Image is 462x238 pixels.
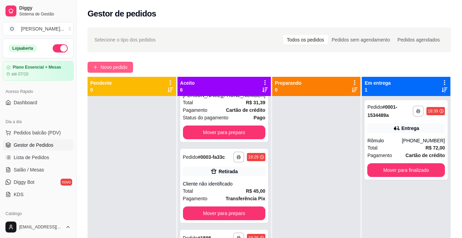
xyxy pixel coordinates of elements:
[367,137,402,144] div: Rômulo
[246,100,265,105] strong: R$ 31,39
[183,187,193,195] span: Total
[94,36,156,44] span: Selecione o tipo dos pedidos
[13,65,61,70] article: Plano Essencial + Mesas
[183,126,265,139] button: Mover para preparo
[367,104,382,110] span: Pedido
[183,180,265,187] div: Cliente não identificado
[3,116,74,127] div: Dia a dia
[14,129,61,136] span: Pedidos balcão (PDV)
[180,80,195,86] p: Aceito
[226,196,265,201] strong: Transferência Pix
[88,8,156,19] h2: Gestor de pedidos
[183,206,265,220] button: Mover para preparo
[401,125,419,132] div: Entrega
[3,61,74,81] a: Plano Essencial + Mesasaté 07/10
[88,62,133,73] button: Novo pedido
[14,166,44,173] span: Salão / Mesas
[246,188,265,194] strong: R$ 45,00
[3,219,74,235] button: [EMAIL_ADDRESS][DOMAIN_NAME]
[14,179,35,186] span: Diggy Bot
[3,177,74,188] a: Diggy Botnovo
[3,22,74,36] button: Select a team
[428,108,438,114] div: 18:39
[180,86,195,93] p: 6
[425,145,445,151] strong: R$ 72,00
[183,154,198,160] span: Pedido
[219,168,238,175] div: Retirada
[248,154,259,160] div: 19:29
[14,154,49,161] span: Lista de Pedidos
[14,99,37,106] span: Dashboard
[19,5,71,11] span: Diggy
[402,137,445,144] div: [PHONE_NUMBER]
[3,164,74,175] a: Salão / Mesas
[406,153,445,158] strong: Cartão de crédito
[394,35,444,45] div: Pedidos agendados
[183,114,228,121] span: Status do pagamento
[198,154,225,160] strong: # 0003-fa33c
[226,107,265,113] strong: Cartão de crédito
[183,195,208,202] span: Pagamento
[3,86,74,97] div: Acesso Rápido
[275,80,302,86] p: Preparando
[283,35,328,45] div: Todos os pedidos
[367,104,397,118] strong: # 0001-1534489a
[101,63,128,71] span: Novo pedido
[11,71,28,77] article: até 07/10
[3,208,74,219] div: Catálogo
[14,191,24,198] span: KDS
[14,142,53,148] span: Gestor de Pedidos
[3,97,74,108] a: Dashboard
[365,86,391,93] p: 1
[90,86,112,93] p: 0
[53,44,68,52] button: Alterar Status
[183,99,193,106] span: Total
[9,25,15,32] span: O
[3,152,74,163] a: Lista de Pedidos
[328,35,394,45] div: Pedidos sem agendamento
[9,45,37,52] div: Loja aberta
[19,224,63,230] span: [EMAIL_ADDRESS][DOMAIN_NAME]
[3,3,74,19] a: DiggySistema de Gestão
[3,140,74,151] a: Gestor de Pedidos
[19,11,71,17] span: Sistema de Gestão
[275,86,302,93] p: 0
[3,127,74,138] button: Pedidos balcão (PDV)
[183,106,208,114] span: Pagamento
[367,163,445,177] button: Mover para finalizado
[90,80,112,86] p: Pendente
[367,144,378,152] span: Total
[254,115,265,120] strong: Pago
[21,25,64,32] div: [PERSON_NAME] ...
[367,152,392,159] span: Pagamento
[365,80,391,86] p: Em entrega
[93,65,98,70] span: plus
[3,189,74,200] a: KDS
